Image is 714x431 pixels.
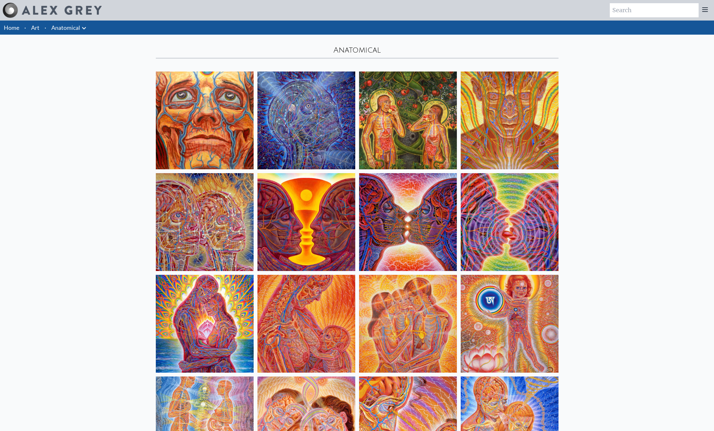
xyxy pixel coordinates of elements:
[42,21,49,35] li: ·
[51,23,80,32] a: Anatomical
[156,45,559,55] div: Anatomical
[31,23,39,32] a: Art
[610,3,699,17] input: Search
[4,24,19,31] a: Home
[22,21,29,35] li: ·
